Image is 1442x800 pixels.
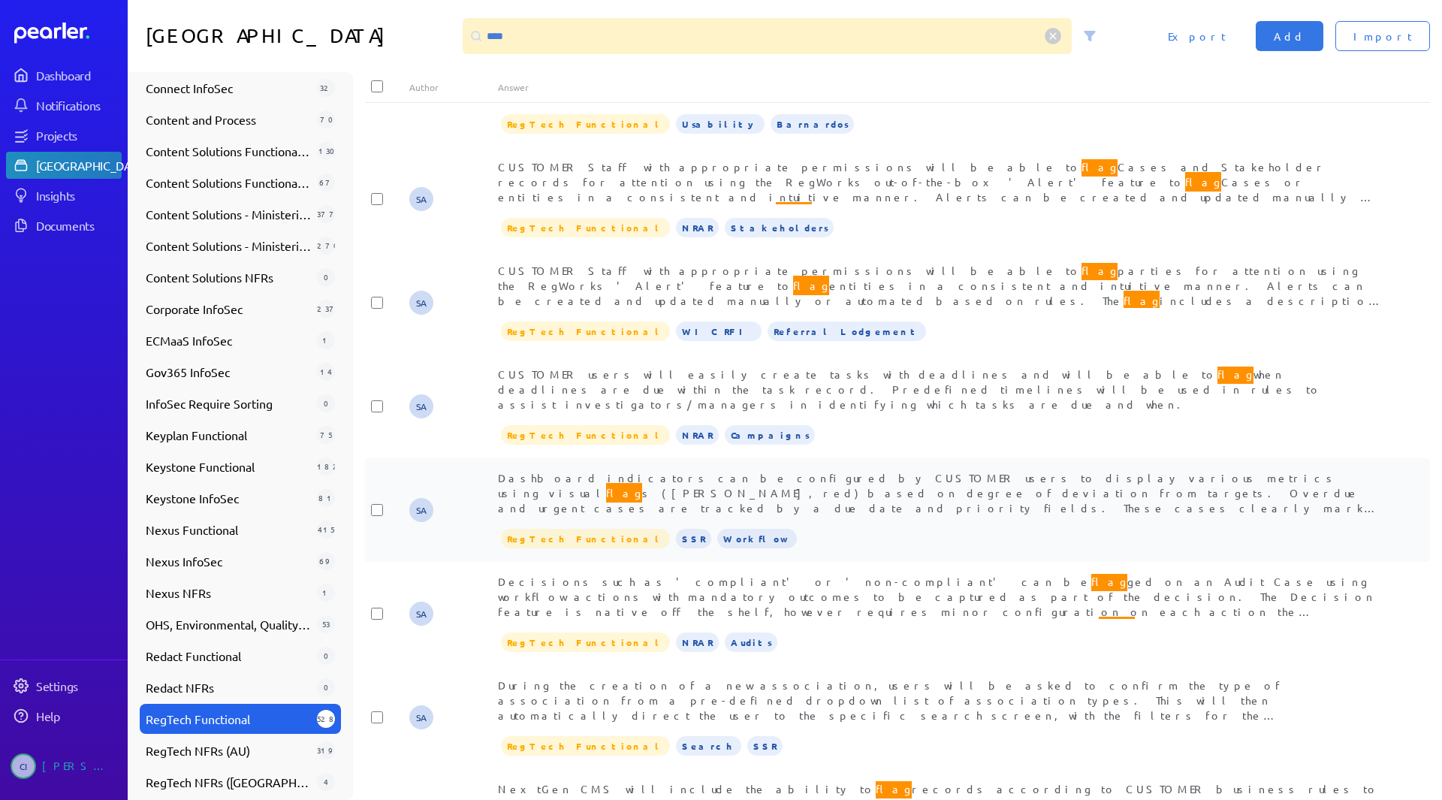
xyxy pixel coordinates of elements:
div: 81 [317,489,335,507]
span: flag [1185,172,1221,192]
div: 0 [317,268,335,286]
div: Help [36,708,120,723]
span: RegTech Functional [501,736,670,756]
span: Search [676,736,741,756]
span: RegTech Functional [501,632,670,652]
div: 0 [317,678,335,696]
h1: [GEOGRAPHIC_DATA] [146,18,457,54]
div: 32 [317,79,335,97]
span: RegTech Functional [146,710,311,728]
span: Keystone Functional [146,457,311,475]
span: Steve Ackermann [409,291,433,315]
span: Nexus NFRs [146,584,311,602]
span: Decisions such as 'compliant' or 'non-compliant' can be ged on an Audit Case using workflow actio... [498,572,1375,648]
a: Notifications [6,92,122,119]
span: Barnardos [771,114,854,134]
div: 319 [317,741,335,759]
div: Notifications [36,98,120,113]
div: 270 [317,237,335,255]
div: Projects [36,128,120,143]
span: Steve Ackermann [409,394,433,418]
span: NRAR [676,632,719,652]
span: RegTech NFRs (AU) [146,741,311,759]
div: 237 [317,300,335,318]
div: Answer [498,81,1386,93]
span: Steve Ackermann [409,602,433,626]
div: 1 [317,331,335,349]
span: flag [876,779,912,798]
div: [GEOGRAPHIC_DATA] [36,158,148,173]
span: RegTech Functional [501,218,670,237]
a: Dashboard [14,23,122,44]
span: Keystone InfoSec [146,489,311,507]
span: Content Solutions - Ministerials - Non Functional [146,237,311,255]
a: Insights [6,182,122,209]
span: RegTech Functional [501,529,670,548]
div: 75 [317,426,335,444]
div: 415 [317,521,335,539]
div: 528 [317,710,335,728]
div: 0 [317,647,335,665]
span: RegTech Functional [501,114,670,134]
span: InfoSec Require Sorting [146,394,311,412]
a: [GEOGRAPHIC_DATA] [6,152,122,179]
span: flag [1099,617,1135,636]
span: Add [1274,29,1305,44]
span: Dashboard indicators can be configured by CUSTOMER users to display various metrics using visual ... [498,471,1385,620]
a: Projects [6,122,122,149]
div: 377 [317,205,335,223]
span: flag [793,276,829,295]
div: 70 [317,110,335,128]
span: NRAR [676,425,719,445]
div: Insights [36,188,120,203]
a: Settings [6,672,122,699]
span: SSR [676,529,711,548]
div: Settings [36,678,120,693]
span: RegTech Functional [501,322,670,341]
div: 69 [317,552,335,570]
span: CUSTOMER users will easily create tasks with deadlines and will be able to when deadlines are due... [498,364,1322,411]
span: Gov365 InfoSec [146,363,311,381]
div: 182 [317,457,335,475]
div: Author [409,81,498,93]
div: Dashboard [36,68,120,83]
div: Documents [36,218,120,233]
span: Redact Functional [146,647,311,665]
span: Campaigns [725,425,815,445]
span: Content and Process [146,110,311,128]
span: flag [1081,261,1118,280]
span: flag [776,202,812,222]
span: OHS, Environmental, Quality, Ethical Dealings [146,615,311,633]
div: 130 [317,142,335,160]
span: Workflow [717,529,797,548]
button: Export [1150,21,1244,51]
span: Content Solutions Functional (Review) [146,142,311,160]
span: flag [1217,364,1253,384]
a: Help [6,702,122,729]
div: 67 [317,174,335,192]
span: Steve Ackermann [409,498,433,522]
span: Redact NFRs [146,678,311,696]
div: 4 [317,773,335,791]
div: 14 [317,363,335,381]
a: Dashboard [6,62,122,89]
a: Documents [6,212,122,239]
div: 0 [317,394,335,412]
div: [PERSON_NAME] [42,753,117,779]
span: Stakeholders [725,218,834,237]
button: Add [1256,21,1323,51]
span: Content Solutions NFRs [146,268,311,286]
span: Referral Lodgement [768,322,926,341]
span: Content Solutions Functional w/Images (Old _ For Review) [146,174,311,192]
span: Carolina Irigoyen [11,753,36,779]
span: Nexus Functional [146,521,311,539]
span: Export [1168,29,1226,44]
span: ECMaaS InfoSec [146,331,311,349]
span: WIC RFI [676,322,762,341]
span: Usability [676,114,765,134]
span: RegTech Functional [501,425,670,445]
span: flag [1091,572,1127,591]
span: flag [1124,291,1160,310]
span: Import [1353,29,1412,44]
span: Steve Ackermann [409,187,433,211]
